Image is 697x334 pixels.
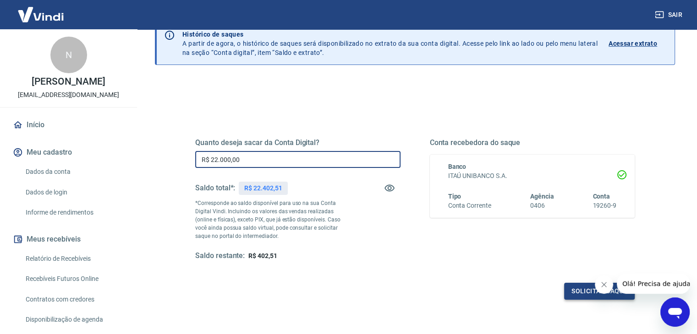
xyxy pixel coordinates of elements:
[617,274,690,294] iframe: Mensagem da empresa
[22,310,126,329] a: Disponibilização de agenda
[653,6,686,23] button: Sair
[244,183,282,193] p: R$ 22.402,51
[32,77,105,86] p: [PERSON_NAME]
[11,142,126,162] button: Meu cadastro
[22,183,126,202] a: Dados de login
[18,90,119,100] p: [EMAIL_ADDRESS][DOMAIN_NAME]
[182,30,598,39] p: Histórico de saques
[11,115,126,135] a: Início
[530,193,554,200] span: Agência
[195,251,245,261] h5: Saldo restante:
[593,193,610,200] span: Conta
[22,269,126,288] a: Recebíveis Futuros Online
[609,39,657,48] p: Acessar extrato
[22,290,126,309] a: Contratos com credores
[609,30,667,57] a: Acessar extrato
[50,37,87,73] div: N
[11,0,71,28] img: Vindi
[448,171,617,181] h6: ITAÚ UNIBANCO S.A.
[5,6,77,14] span: Olá! Precisa de ajuda?
[448,163,466,170] span: Banco
[182,30,598,57] p: A partir de agora, o histórico de saques será disponibilizado no extrato da sua conta digital. Ac...
[448,193,461,200] span: Tipo
[11,229,126,249] button: Meus recebíveis
[595,275,613,294] iframe: Fechar mensagem
[22,162,126,181] a: Dados da conta
[430,138,635,147] h5: Conta recebedora do saque
[530,201,554,210] h6: 0406
[195,138,401,147] h5: Quanto deseja sacar da Conta Digital?
[660,297,690,327] iframe: Botão para abrir a janela de mensagens
[22,249,126,268] a: Relatório de Recebíveis
[448,201,491,210] h6: Conta Corrente
[593,201,616,210] h6: 19260-9
[195,199,349,240] p: *Corresponde ao saldo disponível para uso na sua Conta Digital Vindi. Incluindo os valores das ve...
[22,203,126,222] a: Informe de rendimentos
[248,252,277,259] span: R$ 402,51
[195,183,235,193] h5: Saldo total*:
[564,283,635,300] button: Solicitar saque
